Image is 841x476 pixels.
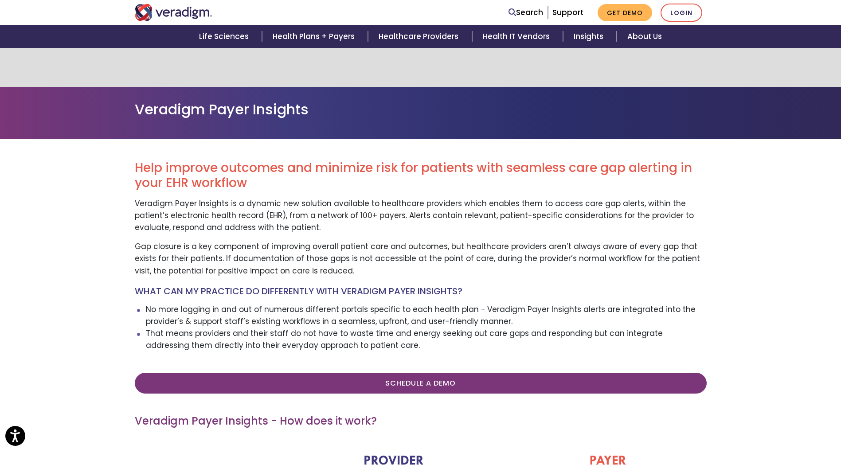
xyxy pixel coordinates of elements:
[509,7,543,19] a: Search
[262,25,368,48] a: Health Plans + Payers
[135,415,707,428] h3: Veradigm Payer Insights - How does it work?
[135,286,707,297] h4: WHAT CAN MY PRACTICE DO DIFFERENTLY WITH VERADIGM PAYER INSIGHTS?
[552,7,583,18] a: Support
[368,25,472,48] a: Healthcare Providers
[188,25,262,48] a: Life Sciences
[135,241,707,277] p: Gap closure is a key component of improving overall patient care and outcomes, but healthcare pro...
[135,373,707,393] a: Schedule A Demo
[563,25,617,48] a: Insights
[661,4,702,22] a: Login
[598,4,652,21] a: Get Demo
[146,304,707,328] li: No more logging in and out of numerous different portals specific to each health plan − Veradigm ...
[617,25,673,48] a: About Us
[146,328,707,351] li: That means providers and their staff do not have to waste time and energy seeking out care gaps a...
[135,160,707,190] h2: Help improve outcomes and minimize risk for patients with seamless care gap alerting in your EHR ...
[135,101,707,118] h1: Veradigm Payer Insights
[472,25,563,48] a: Health IT Vendors
[135,4,212,21] img: Veradigm logo
[135,198,707,234] p: Veradigm Payer Insights is a dynamic new solution available to healthcare providers which enables...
